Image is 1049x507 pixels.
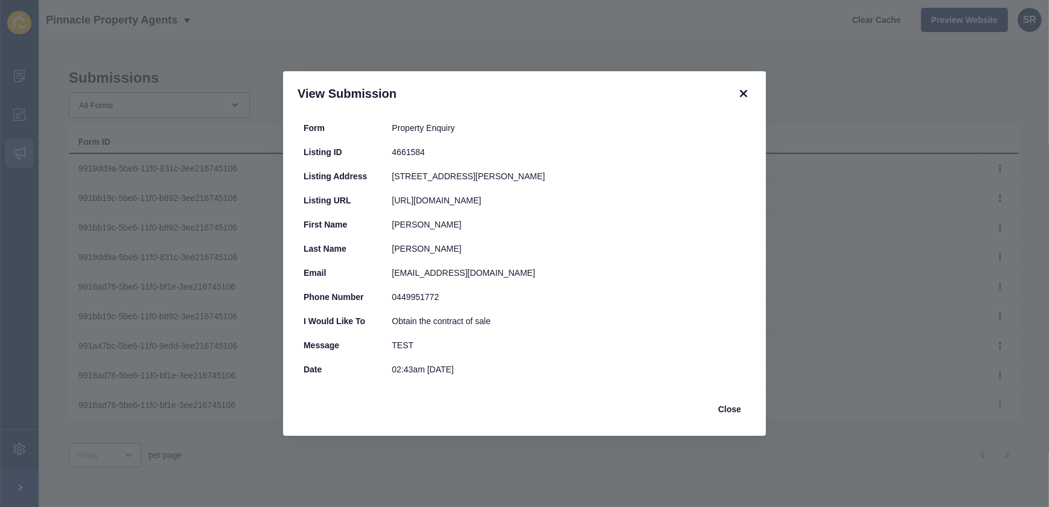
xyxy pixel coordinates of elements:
[392,315,745,327] div: Obtain the contract of sale
[392,170,745,182] div: [STREET_ADDRESS][PERSON_NAME]
[304,171,367,181] b: Listing Address
[392,267,745,279] div: [EMAIL_ADDRESS][DOMAIN_NAME]
[392,146,745,158] div: 4661584
[392,365,453,374] time: 02:43am [DATE]
[304,196,351,205] b: Listing URL
[392,122,745,134] div: Property Enquiry
[304,244,346,253] b: Last Name
[708,397,751,421] button: Close
[392,218,745,231] div: [PERSON_NAME]
[304,316,365,326] b: I would like to
[392,339,745,351] div: TEST
[392,291,745,303] div: 0449951772
[298,86,721,101] h1: View Submission
[304,220,347,229] b: First Name
[304,292,364,302] b: Phone Number
[392,194,745,206] div: [URL][DOMAIN_NAME]
[304,268,326,278] b: Email
[718,403,741,415] span: Close
[304,147,342,157] b: Listing ID
[304,365,322,374] b: Date
[304,123,325,133] b: Form
[392,243,745,255] div: [PERSON_NAME]
[304,340,339,350] b: Message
